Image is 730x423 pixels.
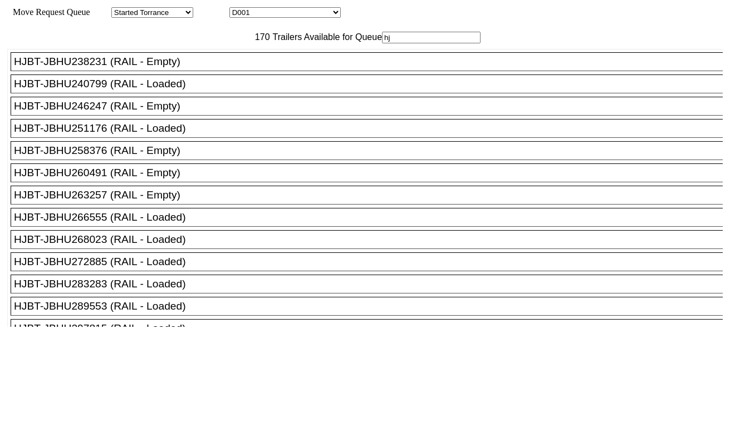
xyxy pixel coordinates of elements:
[249,32,270,42] span: 170
[14,211,729,223] div: HJBT-JBHU266555 (RAIL - Loaded)
[14,278,729,290] div: HJBT-JBHU283283 (RAIL - Loaded)
[14,122,729,135] div: HJBT-JBHU251176 (RAIL - Loaded)
[195,7,227,17] span: Location
[14,256,729,268] div: HJBT-JBHU272885 (RAIL - Loaded)
[92,7,109,17] span: Area
[14,167,729,179] div: HJBT-JBHU260491 (RAIL - Empty)
[14,233,729,246] div: HJBT-JBHU268023 (RAIL - Loaded)
[14,189,729,201] div: HJBT-JBHU263257 (RAIL - Empty)
[14,56,729,68] div: HJBT-JBHU238231 (RAIL - Empty)
[14,300,729,312] div: HJBT-JBHU289553 (RAIL - Loaded)
[270,32,383,42] span: Trailers Available for Queue
[382,32,481,43] input: Filter Available Trailers
[14,322,729,335] div: HJBT-JBHU297815 (RAIL - Loaded)
[7,7,90,17] span: Move Request Queue
[14,78,729,90] div: HJBT-JBHU240799 (RAIL - Loaded)
[14,100,729,112] div: HJBT-JBHU246247 (RAIL - Empty)
[14,145,729,157] div: HJBT-JBHU258376 (RAIL - Empty)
